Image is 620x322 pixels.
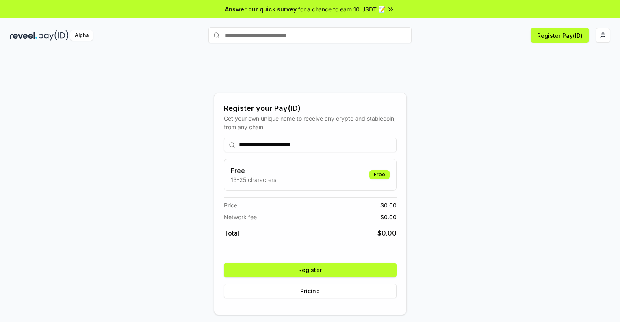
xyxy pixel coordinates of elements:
[231,175,276,184] p: 13-25 characters
[380,213,397,221] span: $ 0.00
[224,103,397,114] div: Register your Pay(ID)
[70,30,93,41] div: Alpha
[10,30,37,41] img: reveel_dark
[231,166,276,175] h3: Free
[225,5,297,13] span: Answer our quick survey
[224,228,239,238] span: Total
[224,263,397,277] button: Register
[39,30,69,41] img: pay_id
[531,28,589,43] button: Register Pay(ID)
[377,228,397,238] span: $ 0.00
[380,201,397,210] span: $ 0.00
[224,284,397,298] button: Pricing
[298,5,385,13] span: for a chance to earn 10 USDT 📝
[369,170,390,179] div: Free
[224,213,257,221] span: Network fee
[224,114,397,131] div: Get your own unique name to receive any crypto and stablecoin, from any chain
[224,201,237,210] span: Price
